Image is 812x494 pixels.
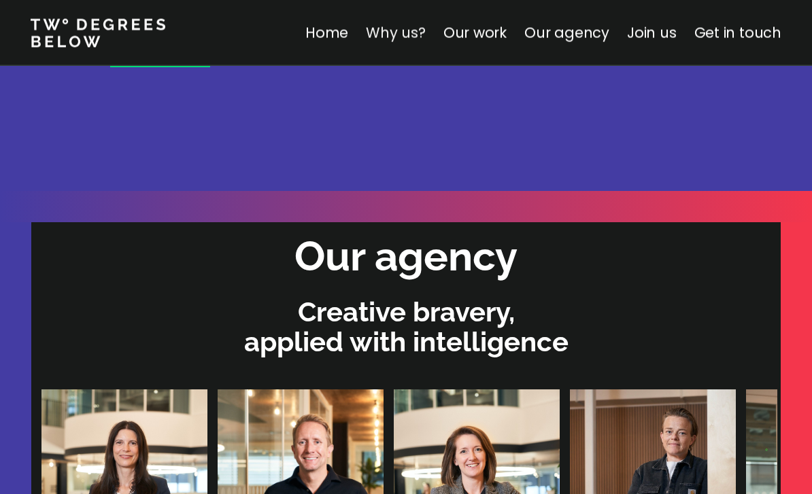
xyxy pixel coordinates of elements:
[366,23,426,43] a: Why us?
[443,23,507,43] a: Our work
[305,23,348,43] a: Home
[694,23,781,43] a: Get in touch
[294,230,518,285] h2: Our agency
[38,298,774,357] p: Creative bravery, applied with intelligence
[524,23,609,43] a: Our agency
[627,23,677,43] a: Join us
